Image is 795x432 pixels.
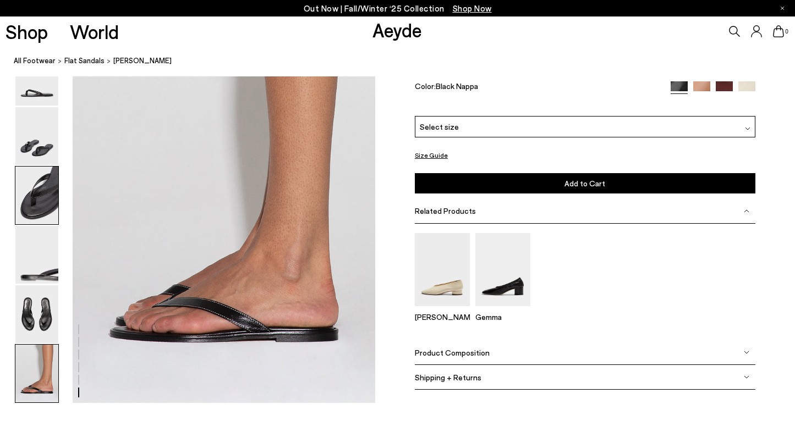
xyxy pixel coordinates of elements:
[784,29,789,35] span: 0
[415,81,660,94] div: Color:
[475,299,530,322] a: Gemma Block Heel Pumps Gemma
[744,350,749,356] img: svg%3E
[415,299,470,322] a: Delia Low-Heeled Ballet Pumps [PERSON_NAME]
[64,56,105,65] span: flat sandals
[15,167,58,224] img: Melody Leather Thong Sandal - Image 3
[415,206,476,215] span: Related Products
[15,226,58,284] img: Melody Leather Thong Sandal - Image 4
[15,345,58,402] img: Melody Leather Thong Sandal - Image 6
[14,55,56,67] a: All Footwear
[70,22,119,41] a: World
[415,173,755,193] button: Add to Cart
[744,208,749,214] img: svg%3E
[415,148,448,162] button: Size Guide
[15,48,58,106] img: Melody Leather Thong Sandal - Image 1
[564,179,605,188] span: Add to Cart
[6,22,48,41] a: Shop
[15,285,58,343] img: Melody Leather Thong Sandal - Image 5
[453,3,492,13] span: Navigate to /collections/new-in
[64,55,105,67] a: flat sandals
[372,18,422,41] a: Aeyde
[436,81,478,91] span: Black Nappa
[744,375,749,380] img: svg%3E
[745,126,750,131] img: svg%3E
[475,233,530,306] img: Gemma Block Heel Pumps
[14,46,795,76] nav: breadcrumb
[304,2,492,15] p: Out Now | Fall/Winter ‘25 Collection
[15,107,58,165] img: Melody Leather Thong Sandal - Image 2
[475,313,530,322] p: Gemma
[415,313,470,322] p: [PERSON_NAME]
[415,373,481,382] span: Shipping + Returns
[415,233,470,306] img: Delia Low-Heeled Ballet Pumps
[415,348,490,357] span: Product Composition
[420,121,459,132] span: Select size
[113,55,172,67] span: [PERSON_NAME]
[773,25,784,37] a: 0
